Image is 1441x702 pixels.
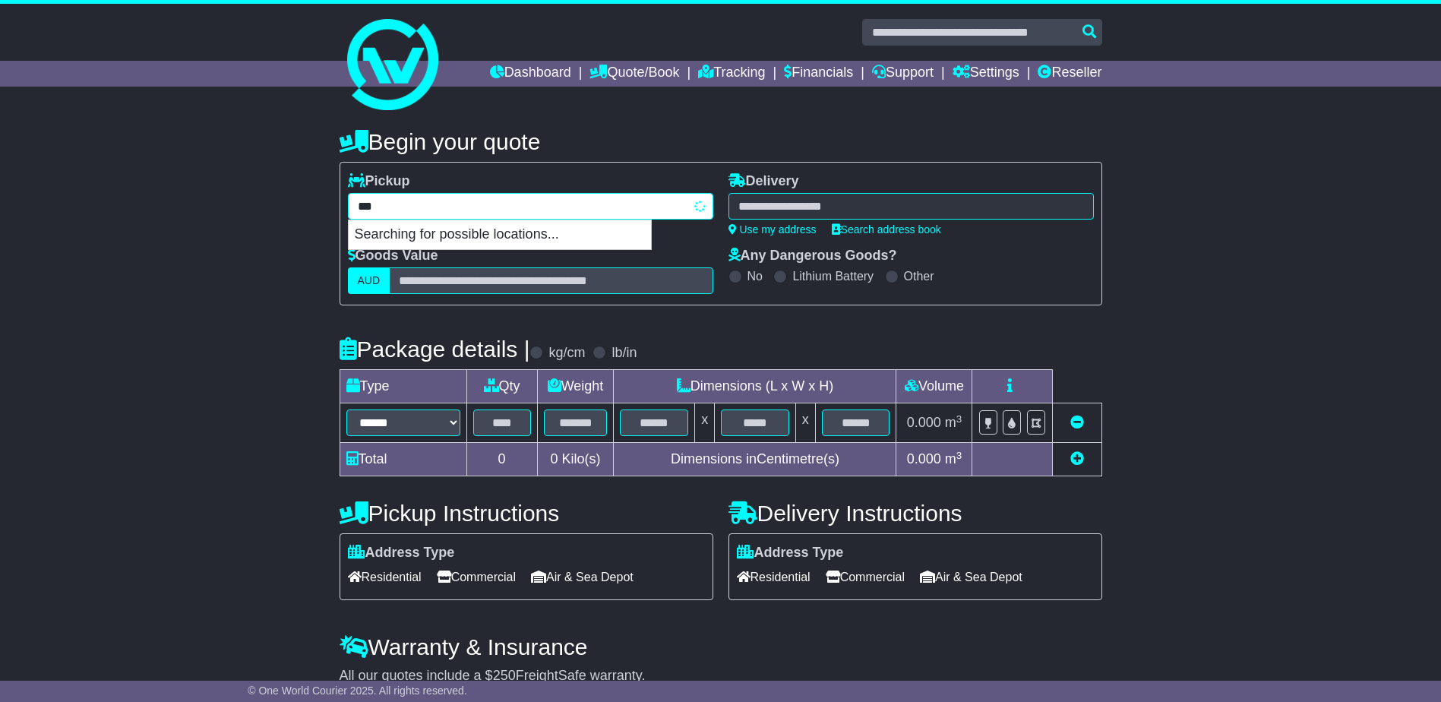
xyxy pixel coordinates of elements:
span: m [945,451,962,466]
a: Use my address [728,223,817,236]
label: lb/in [611,345,637,362]
td: Total [340,443,466,476]
a: Reseller [1038,61,1101,87]
p: Searching for possible locations... [349,220,651,249]
label: Any Dangerous Goods? [728,248,897,264]
td: Dimensions in Centimetre(s) [614,443,896,476]
h4: Package details | [340,337,530,362]
td: Qty [466,370,537,403]
a: Tracking [698,61,765,87]
a: Remove this item [1070,415,1084,430]
a: Quote/Book [589,61,679,87]
span: 0 [550,451,558,466]
h4: Delivery Instructions [728,501,1102,526]
label: Other [904,269,934,283]
span: Residential [737,565,811,589]
h4: Begin your quote [340,129,1102,154]
td: 0 [466,443,537,476]
label: AUD [348,267,390,294]
span: 250 [493,668,516,683]
span: Commercial [826,565,905,589]
span: Commercial [437,565,516,589]
h4: Pickup Instructions [340,501,713,526]
a: Search address book [832,223,941,236]
sup: 3 [956,413,962,425]
div: All our quotes include a $ FreightSafe warranty. [340,668,1102,685]
h4: Warranty & Insurance [340,634,1102,659]
td: Dimensions (L x W x H) [614,370,896,403]
sup: 3 [956,450,962,461]
typeahead: Please provide city [348,193,713,220]
label: Lithium Battery [792,269,874,283]
label: Goods Value [348,248,438,264]
a: Dashboard [490,61,571,87]
td: Kilo(s) [537,443,614,476]
span: 0.000 [907,415,941,430]
label: Address Type [348,545,455,561]
label: Pickup [348,173,410,190]
span: Air & Sea Depot [920,565,1022,589]
a: Support [872,61,934,87]
span: m [945,415,962,430]
td: Type [340,370,466,403]
label: Delivery [728,173,799,190]
td: x [695,403,715,443]
td: Volume [896,370,972,403]
span: Residential [348,565,422,589]
label: kg/cm [548,345,585,362]
td: x [795,403,815,443]
a: Financials [784,61,853,87]
span: Air & Sea Depot [531,565,634,589]
a: Settings [953,61,1019,87]
span: 0.000 [907,451,941,466]
label: No [747,269,763,283]
span: © One World Courier 2025. All rights reserved. [248,685,467,697]
label: Address Type [737,545,844,561]
a: Add new item [1070,451,1084,466]
td: Weight [537,370,614,403]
